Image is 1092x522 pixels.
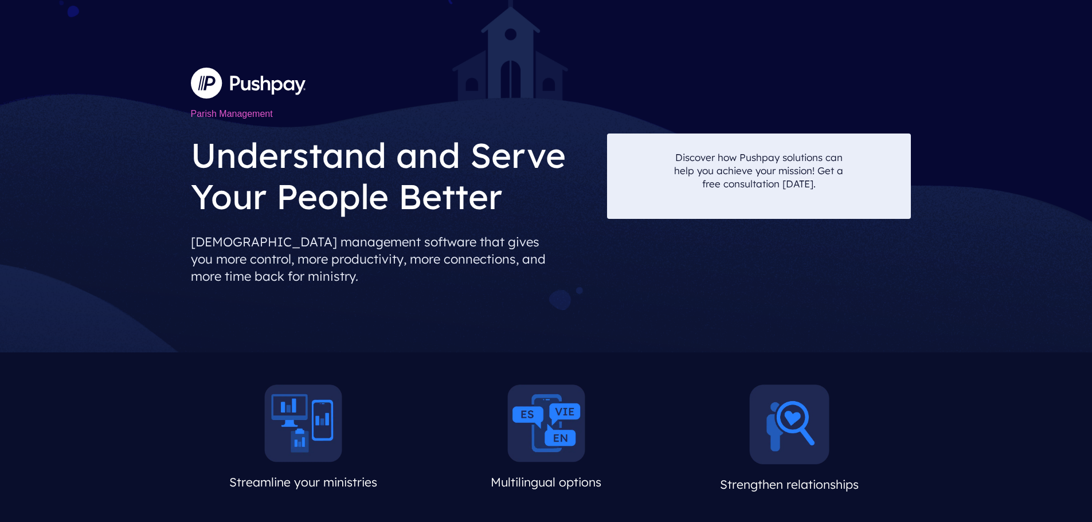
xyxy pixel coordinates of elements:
[491,474,601,489] span: Multilingual options
[674,151,844,190] p: Discover how Pushpay solutions can help you achieve your mission! Get a free consultation [DATE].
[191,229,598,289] p: [DEMOGRAPHIC_DATA] management software that gives you more control, more productivity, more conne...
[191,125,598,220] h2: Understand and Serve Your People Better
[191,103,598,125] h1: Parish Management
[720,477,859,492] span: Strengthen relationships
[229,474,377,489] span: Streamline your ministries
